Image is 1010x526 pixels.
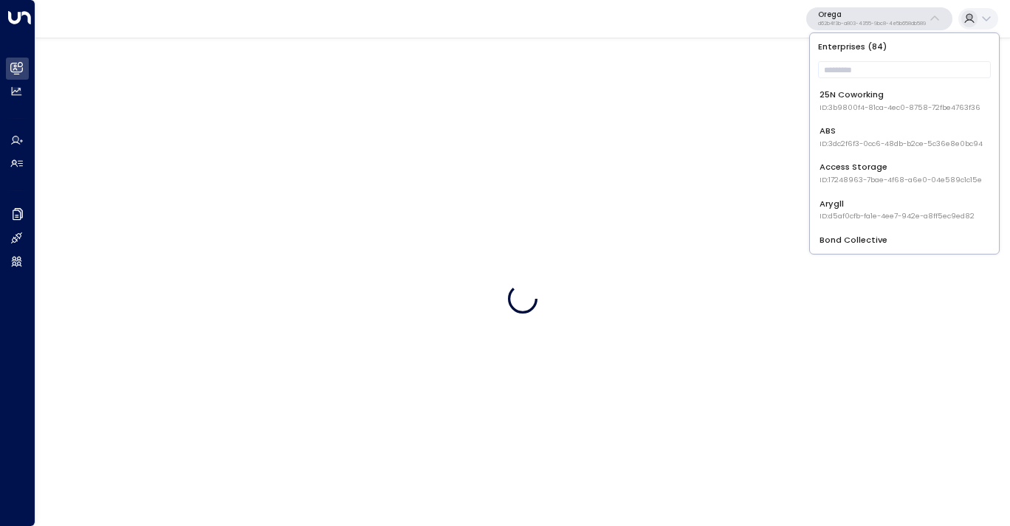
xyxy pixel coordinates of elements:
[820,234,991,258] div: Bond Collective
[818,21,926,27] p: d62b4f3b-a803-4355-9bc8-4e5b658db589
[820,125,983,149] div: ABS
[814,38,994,55] p: Enterprises ( 84 )
[820,103,980,113] span: ID: 3b9800f4-81ca-4ec0-8758-72fbe4763f36
[820,89,980,113] div: 25N Coworking
[820,211,975,221] span: ID: d5af0cfb-fa1e-4ee7-942e-a8ff5ec9ed82
[820,198,975,222] div: Arygll
[818,10,926,19] p: Orega
[820,139,983,149] span: ID: 3dc2f6f3-0cc6-48db-b2ce-5c36e8e0bc94
[806,7,952,31] button: Oregad62b4f3b-a803-4355-9bc8-4e5b658db589
[820,161,982,185] div: Access Storage
[820,175,982,185] span: ID: 17248963-7bae-4f68-a6e0-04e589c1c15e
[820,248,991,258] span: ID: e5c8f306-7b86-487b-8d28-d066bc04964e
